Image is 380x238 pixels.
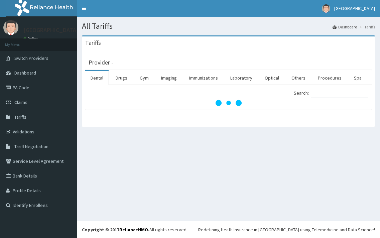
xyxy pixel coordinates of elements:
[14,99,27,105] span: Claims
[286,71,311,85] a: Others
[85,40,101,46] h3: Tariffs
[23,36,39,41] a: Online
[349,71,367,85] a: Spa
[311,88,368,98] input: Search:
[259,71,284,85] a: Optical
[322,4,330,13] img: User Image
[215,90,242,116] svg: audio-loading
[334,5,375,11] span: [GEOGRAPHIC_DATA]
[198,226,375,233] div: Redefining Heath Insurance in [GEOGRAPHIC_DATA] using Telemedicine and Data Science!
[184,71,223,85] a: Immunizations
[225,71,258,85] a: Laboratory
[77,221,380,238] footer: All rights reserved.
[14,114,26,120] span: Tariffs
[82,22,375,30] h1: All Tariffs
[14,55,48,61] span: Switch Providers
[14,70,36,76] span: Dashboard
[85,71,109,85] a: Dental
[134,71,154,85] a: Gym
[82,227,149,233] strong: Copyright © 2017 .
[333,24,357,30] a: Dashboard
[119,227,148,233] a: RelianceHMO
[156,71,182,85] a: Imaging
[312,71,347,85] a: Procedures
[3,20,18,35] img: User Image
[14,143,48,149] span: Tariff Negotiation
[23,27,79,33] p: [GEOGRAPHIC_DATA]
[89,59,113,66] h3: Provider -
[294,88,368,98] label: Search:
[358,24,375,30] li: Tariffs
[110,71,133,85] a: Drugs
